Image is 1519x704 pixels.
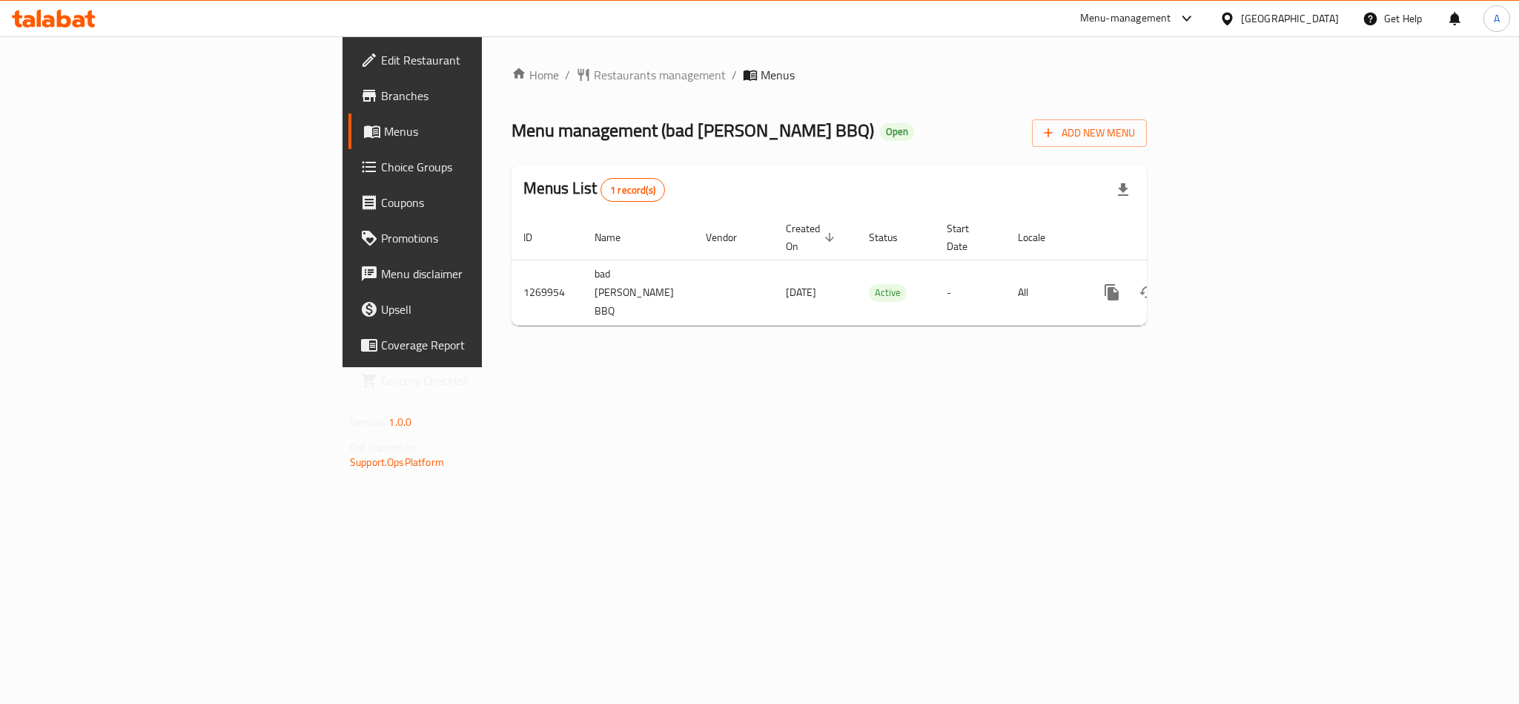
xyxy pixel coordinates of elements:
span: Edit Restaurant [381,51,584,69]
div: Export file [1105,172,1141,208]
span: Locale [1018,228,1065,246]
span: Upsell [381,300,584,318]
span: [DATE] [786,283,816,302]
span: Coupons [381,194,584,211]
a: Support.OpsPlatform [350,453,444,472]
span: Menu management ( bad [PERSON_NAME] BBQ ) [512,114,874,147]
span: A [1494,10,1500,27]
table: enhanced table [512,215,1248,326]
span: Menus [761,66,795,84]
span: Start Date [947,220,988,255]
a: Branches [348,78,596,114]
a: Choice Groups [348,149,596,185]
span: Restaurants management [594,66,726,84]
a: Promotions [348,220,596,256]
td: - [935,260,1006,325]
span: Vendor [706,228,756,246]
div: Menu-management [1080,10,1171,27]
div: Open [880,123,914,141]
li: / [732,66,737,84]
span: Choice Groups [381,158,584,176]
a: Coverage Report [348,327,596,363]
nav: breadcrumb [512,66,1147,84]
span: Get support on: [350,438,418,457]
span: Version: [350,412,386,432]
span: Open [880,125,914,138]
span: Grocery Checklist [381,372,584,389]
span: 1 record(s) [601,183,664,197]
td: All [1006,260,1082,325]
a: Coupons [348,185,596,220]
span: Created On [786,220,839,255]
button: Change Status [1130,274,1165,310]
div: [GEOGRAPHIC_DATA] [1241,10,1339,27]
th: Actions [1082,215,1248,260]
button: Add New Menu [1032,119,1147,147]
a: Menu disclaimer [348,256,596,292]
span: Active [869,284,907,301]
div: Total records count [600,178,665,202]
span: ID [523,228,552,246]
span: Menu disclaimer [381,265,584,283]
button: more [1094,274,1130,310]
a: Grocery Checklist [348,363,596,398]
span: Promotions [381,229,584,247]
h2: Menus List [523,177,665,202]
span: Branches [381,87,584,105]
div: Active [869,284,907,302]
span: Coverage Report [381,336,584,354]
a: Restaurants management [576,66,726,84]
span: 1.0.0 [388,412,411,432]
span: Status [869,228,917,246]
a: Upsell [348,292,596,327]
a: Menus [348,114,596,149]
a: Edit Restaurant [348,42,596,78]
td: bad [PERSON_NAME] BBQ [583,260,694,325]
span: Menus [384,122,584,140]
span: Name [595,228,640,246]
span: Add New Menu [1044,124,1135,142]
